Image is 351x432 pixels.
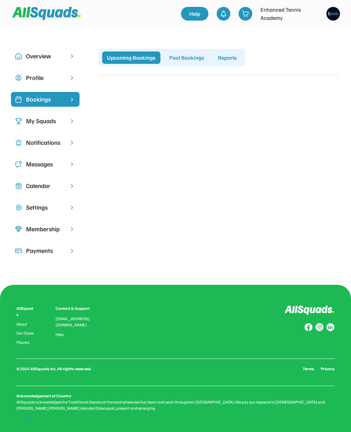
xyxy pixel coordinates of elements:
[16,399,335,411] div: AllSquads acknowledges the Traditional Owners of the land where we live, learn and work throughou...
[326,323,335,331] img: Group%20copy%206.svg
[15,247,22,254] img: Icon%20%2815%29.svg
[26,181,64,190] div: Calendar
[15,183,22,189] img: Icon%20copy%207.svg
[15,161,22,168] img: Icon%20copy%205.svg
[69,226,75,233] img: chevron-right.svg
[285,305,335,315] img: Logo%20inverted.svg
[69,248,75,254] img: chevron-right.svg
[213,51,242,64] div: Reports
[16,393,71,399] div: Acknowledgement of Country
[56,305,98,312] div: Contact & Support
[242,10,249,17] img: shopping-cart-01%20%281%29.svg
[26,116,64,126] div: My Squads
[261,5,322,22] div: Enhanced Tennis Academy
[26,95,64,104] div: Bookings
[16,366,92,372] div: © 2024 AllSquads Inc. All rights reserved.
[69,140,75,146] img: chevron-right.svg
[69,75,75,81] img: chevron-right.svg
[26,138,64,147] div: Notifications
[26,224,64,234] div: Membership
[69,161,75,168] img: chevron-right.svg
[56,316,98,328] div: [EMAIL_ADDRESS][DOMAIN_NAME]
[69,183,75,189] img: chevron-right.svg
[15,53,22,60] img: Icon%20copy%2010.svg
[69,53,75,60] img: chevron-right.svg
[26,203,64,212] div: Settings
[15,96,22,103] img: Icon%20%2819%29.svg
[321,366,335,372] a: Privacy
[16,322,35,327] a: About
[326,7,340,21] img: IMG_0194.png
[181,7,208,21] a: Help
[26,73,64,82] div: Profile
[26,51,64,61] div: Overview
[69,205,75,211] img: chevron-right.svg
[165,51,209,64] div: Past Bookings
[15,74,22,81] img: user-circle.svg
[102,51,160,64] div: Upcoming Bookings
[15,226,22,233] img: Icon%20copy%208.svg
[16,331,35,336] a: Our Clubs
[15,139,22,146] img: Icon%20copy%204.svg
[69,96,75,103] img: chevron-right%20copy%203.svg
[15,118,22,125] img: Icon%20copy%203.svg
[304,323,313,331] img: Group%20copy%208.svg
[220,10,227,17] img: bell-03%20%281%29.svg
[16,340,35,345] a: Players
[12,7,81,20] img: Squad%20Logo.svg
[69,118,75,125] img: chevron-right.svg
[26,160,64,169] div: Messages
[56,332,64,337] a: Help
[315,323,324,331] img: Group%20copy%207.svg
[16,305,35,318] div: AllSquads
[303,366,314,372] a: Terms
[15,204,22,211] img: Icon%20copy%2016.svg
[26,246,64,255] div: Payments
